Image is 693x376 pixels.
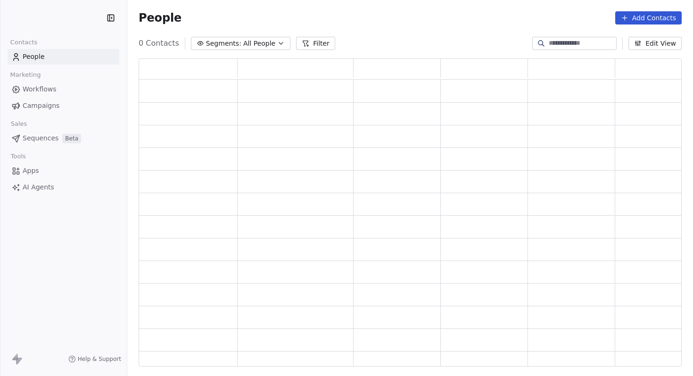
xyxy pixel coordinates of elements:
span: 0 Contacts [139,38,179,49]
span: Segments: [206,39,241,49]
span: Beta [62,134,81,143]
span: Marketing [6,68,45,82]
span: Tools [7,149,30,163]
a: SequencesBeta [8,131,119,146]
span: Workflows [23,84,57,94]
a: Workflows [8,82,119,97]
a: AI Agents [8,180,119,195]
span: All People [243,39,275,49]
span: People [139,11,181,25]
a: Campaigns [8,98,119,114]
span: Contacts [6,35,41,49]
span: Sales [7,117,31,131]
button: Edit View [628,37,682,50]
button: Add Contacts [615,11,682,25]
span: AI Agents [23,182,54,192]
span: Sequences [23,133,58,143]
span: Apps [23,166,39,176]
span: Help & Support [78,355,121,363]
span: People [23,52,45,62]
a: Apps [8,163,119,179]
a: People [8,49,119,65]
button: Filter [296,37,335,50]
span: Campaigns [23,101,59,111]
a: Help & Support [68,355,121,363]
